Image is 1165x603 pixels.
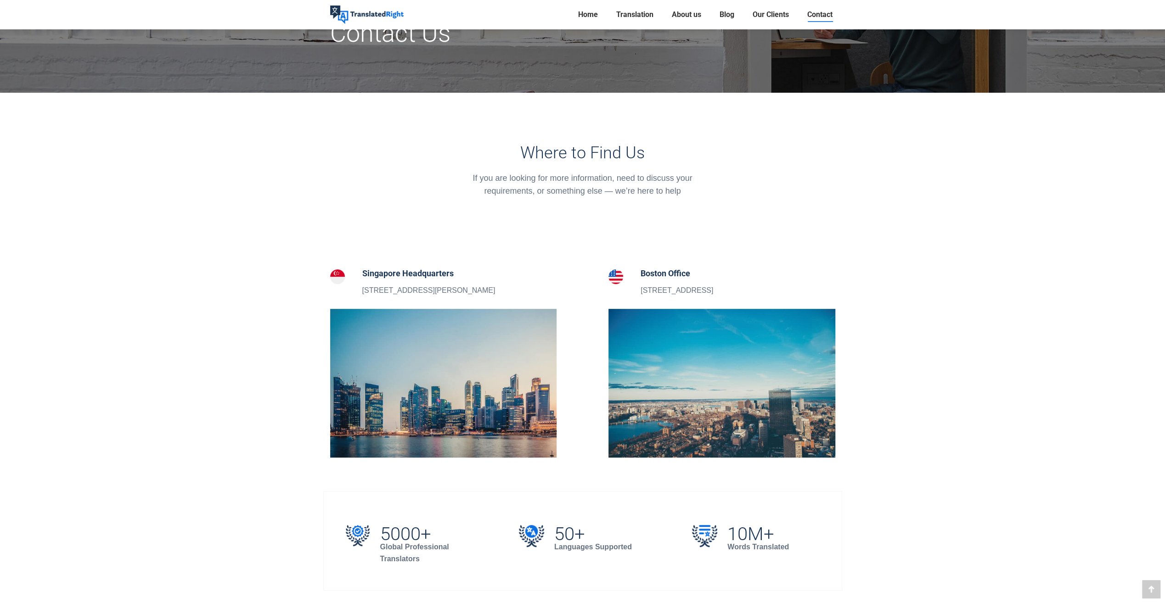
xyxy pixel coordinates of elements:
h5: Singapore Headquarters [362,267,495,280]
a: Contact [805,8,835,21]
p: [STREET_ADDRESS][PERSON_NAME] [362,285,495,296]
strong: Languages Supported [554,543,632,551]
span: Contact [807,10,833,19]
h2: 50+ [554,527,632,541]
img: 50+ [519,525,544,547]
img: Boston Office [608,269,623,284]
img: Contact our Singapore Translation Headquarters Office [330,309,557,458]
h2: 10M+ [727,527,789,541]
span: Home [578,10,598,19]
span: Translation [616,10,653,19]
img: Contact our Boston translation branch office [608,309,835,458]
img: 5000+ [346,525,370,546]
img: 10M+ [692,525,717,547]
h5: Boston Office [641,267,713,280]
a: Our Clients [750,8,792,21]
a: Blog [717,8,737,21]
img: Singapore Headquarters [330,269,345,284]
h2: 5000+ [380,527,473,541]
span: Our Clients [753,10,789,19]
img: Translated Right [330,6,404,24]
h1: Contact Us [330,18,662,49]
div: If you are looking for more information, need to discuss your requirements, or something else — w... [460,172,705,197]
span: About us [672,10,701,19]
a: Home [575,8,601,21]
a: About us [669,8,704,21]
strong: Global Professional Translators [380,543,449,563]
p: [STREET_ADDRESS] [641,285,713,296]
a: Translation [613,8,656,21]
span: Blog [720,10,734,19]
strong: Words Translated [727,543,789,551]
h3: Where to Find Us [460,143,705,162]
